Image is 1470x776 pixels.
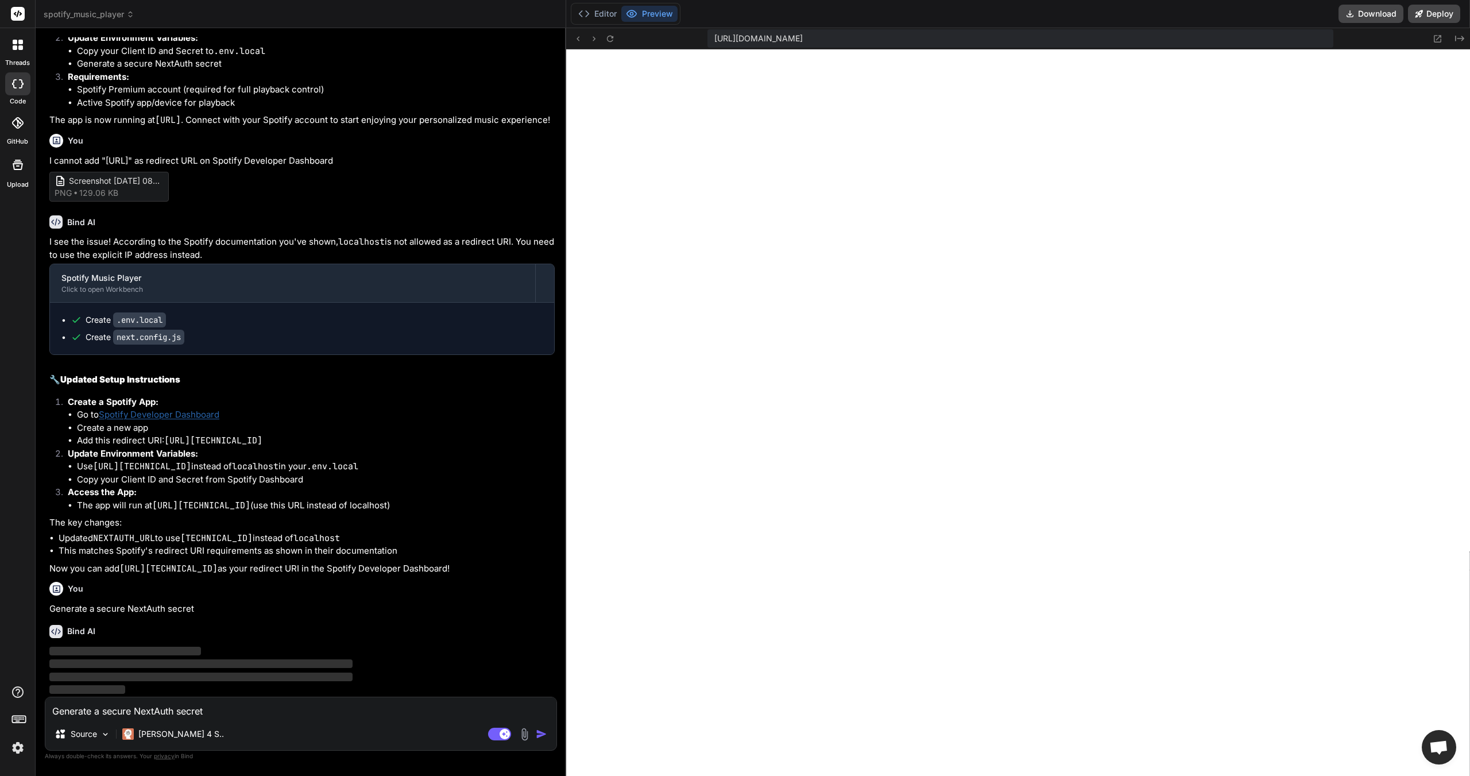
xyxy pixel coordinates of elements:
h6: You [68,583,83,594]
img: Claude 4 Sonnet [122,728,134,740]
button: Download [1339,5,1403,23]
p: Generate a secure NextAuth secret [49,603,555,616]
p: Now you can add as your redirect URI in the Spotify Developer Dashboard! [49,562,555,576]
img: icon [536,728,547,740]
li: Use instead of in your [77,460,555,473]
p: Always double-check its answers. Your in Bind [45,751,557,762]
p: I cannot add "[URL]" as redirect URL on Spotify Developer Dashboard [49,155,555,168]
h6: Bind AI [67,217,95,228]
img: Pick Models [100,729,110,739]
code: [URL][TECHNICAL_ID] [152,500,250,511]
div: Spotify Music Player [61,272,524,284]
code: localhost [293,532,340,544]
code: localhost [338,236,385,248]
button: Deploy [1408,5,1460,23]
code: NEXTAUTH_URL [93,532,155,544]
code: [TECHNICAL_ID] [180,532,253,544]
code: .env.local [214,45,265,57]
span: png [55,187,72,199]
code: .env.local [307,461,358,472]
label: Upload [7,180,29,190]
span: spotify_music_player [44,9,134,20]
button: Editor [574,6,621,22]
code: next.config.js [113,330,184,345]
span: 129.06 KB [79,187,118,199]
a: Spotify Developer Dashboard [99,409,219,420]
img: settings [8,738,28,758]
li: This matches Spotify's redirect URI requirements as shown in their documentation [59,545,555,558]
span: ‌ [49,685,125,694]
li: Create a new app [77,422,555,435]
img: attachment [518,728,531,741]
code: [URL][TECHNICAL_ID] [93,461,191,472]
strong: Updated Setup Instructions [60,374,180,385]
p: The key changes: [49,516,555,530]
span: privacy [154,752,175,759]
span: [URL][DOMAIN_NAME] [714,33,803,44]
strong: Update Environment Variables: [68,448,198,459]
li: Add this redirect URI: [77,434,555,447]
label: threads [5,58,30,68]
span: Screenshot [DATE] 080547 [69,175,161,187]
p: I see the issue! According to the Spotify documentation you've shown, is not allowed as a redirec... [49,235,555,261]
h6: Bind AI [67,626,95,637]
strong: Create a Spotify App: [68,396,158,407]
p: [PERSON_NAME] 4 S.. [138,728,224,740]
code: .env.local [113,312,166,327]
button: Spotify Music PlayerClick to open Workbench [50,264,535,302]
span: ‌ [49,659,353,668]
div: Click to open Workbench [61,285,524,294]
iframe: Preview [566,49,1470,776]
h2: 🔧 [49,373,555,387]
label: GitHub [7,137,28,146]
code: localhost [232,461,278,472]
button: Preview [621,6,678,22]
a: Open chat [1422,730,1456,765]
li: Copy your Client ID and Secret to [77,45,555,58]
p: The app is now running at . Connect with your Spotify account to start enjoying your personalized... [49,114,555,127]
p: Source [71,728,97,740]
li: The app will run at (use this URL instead of localhost) [77,499,555,512]
li: Go to [77,408,555,422]
li: Updated to use instead of [59,532,555,545]
h6: You [68,135,83,146]
div: Create [86,331,184,343]
li: Active Spotify app/device for playback [77,96,555,110]
li: Copy your Client ID and Secret from Spotify Dashboard [77,473,555,487]
div: Create [86,314,166,326]
li: Spotify Premium account (required for full playback control) [77,83,555,96]
li: Generate a secure NextAuth secret [77,57,555,71]
span: ‌ [49,673,353,681]
strong: Requirements: [68,71,129,82]
strong: Update Environment Variables: [68,32,198,43]
span: ‌ [49,647,201,655]
label: code [10,96,26,106]
strong: Access the App: [68,487,137,497]
code: [URL][TECHNICAL_ID] [119,563,218,574]
code: [URL] [155,114,181,126]
code: [URL][TECHNICAL_ID] [164,435,262,446]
